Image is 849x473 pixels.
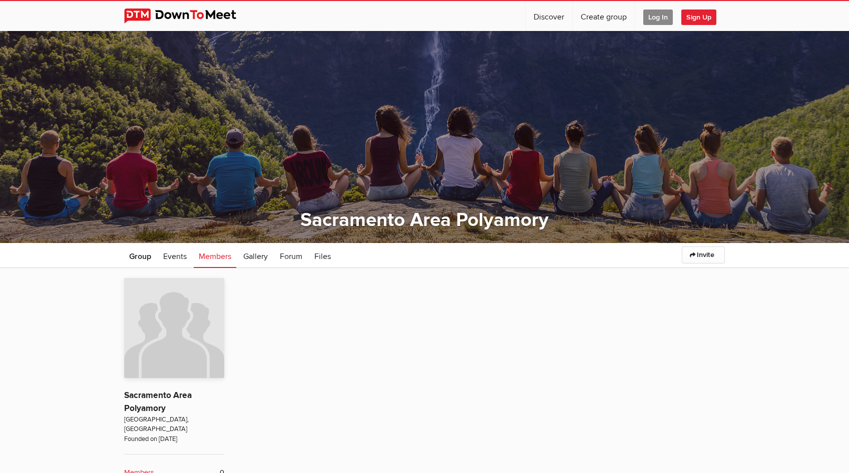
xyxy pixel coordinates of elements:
[194,243,236,268] a: Members
[314,251,331,261] span: Files
[635,1,681,31] a: Log In
[163,251,187,261] span: Events
[124,8,252,23] img: DownToMeet
[526,1,572,31] a: Discover
[199,251,231,261] span: Members
[681,9,716,25] span: Sign Up
[158,243,192,268] a: Events
[124,243,156,268] a: Group
[682,246,725,263] a: Invite
[275,243,307,268] a: Forum
[243,251,268,261] span: Gallery
[280,251,302,261] span: Forum
[309,243,336,268] a: Files
[124,390,192,413] a: Sacramento Area Polyamory
[129,251,151,261] span: Group
[238,243,273,268] a: Gallery
[300,208,549,231] a: Sacramento Area Polyamory
[124,278,224,378] img: Sacramento Area Polyamory
[124,415,224,434] span: [GEOGRAPHIC_DATA], [GEOGRAPHIC_DATA]
[124,434,224,444] span: Founded on [DATE]
[573,1,635,31] a: Create group
[643,9,673,25] span: Log In
[681,1,724,31] a: Sign Up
